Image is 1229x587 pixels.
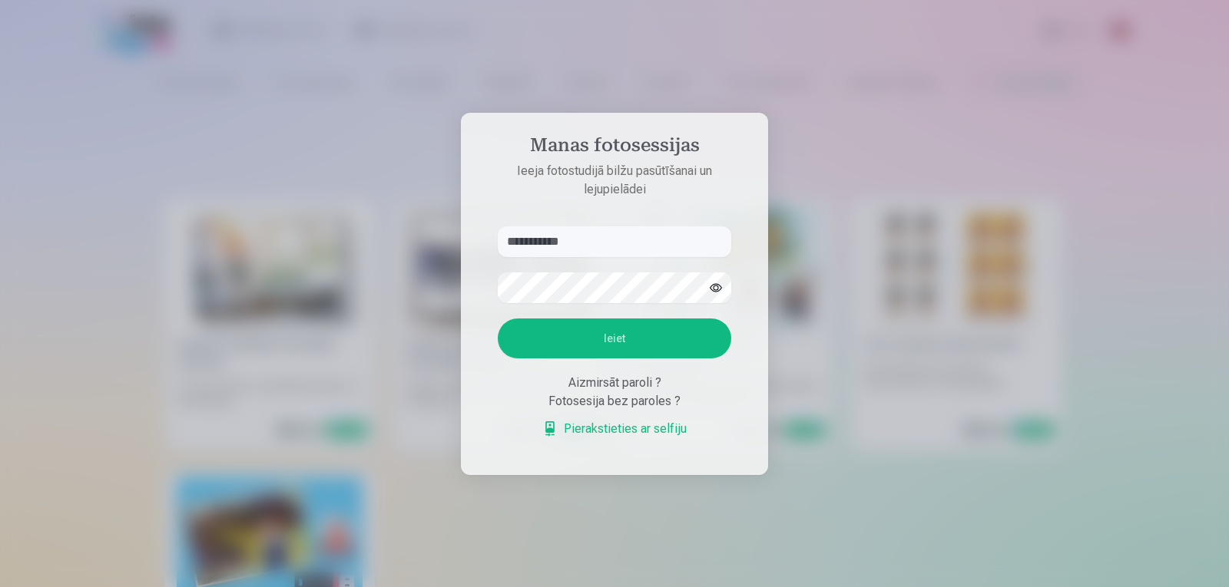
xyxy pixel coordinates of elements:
div: Fotosesija bez paroles ? [498,392,731,411]
h4: Manas fotosessijas [482,134,747,162]
a: Pierakstieties ar selfiju [542,420,687,438]
div: Aizmirsāt paroli ? [498,374,731,392]
button: Ieiet [498,318,731,358]
p: Ieeja fotostudijā bilžu pasūtīšanai un lejupielādei [482,162,747,199]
